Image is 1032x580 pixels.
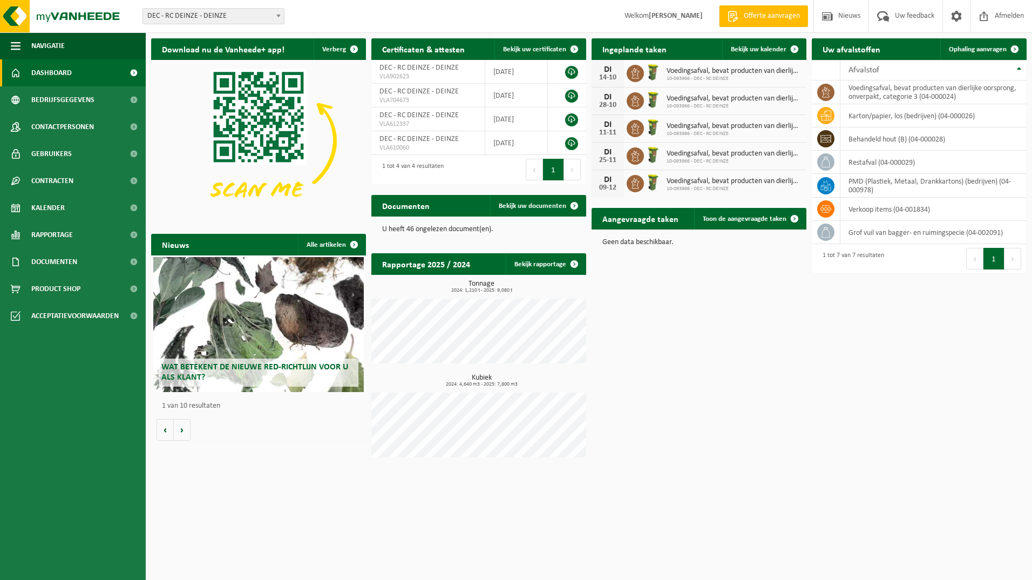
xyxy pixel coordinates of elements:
h2: Nieuws [151,234,200,255]
span: 10-093966 - DEC - RC DEINZE [667,186,801,192]
td: behandeld hout (B) (04-000028) [840,127,1027,151]
p: 1 van 10 resultaten [162,402,361,410]
div: DI [597,120,619,129]
span: VLA704673 [379,96,477,105]
span: Afvalstof [848,66,879,75]
span: VLA610060 [379,144,477,152]
h2: Ingeplande taken [592,38,677,59]
span: DEC - RC DEINZE - DEINZE [379,135,459,143]
a: Ophaling aanvragen [940,38,1026,60]
span: Ophaling aanvragen [949,46,1007,53]
div: 28-10 [597,102,619,109]
div: 1 tot 7 van 7 resultaten [817,247,884,271]
div: 1 tot 4 van 4 resultaten [377,158,444,181]
span: Bekijk uw documenten [499,203,566,210]
span: Contactpersonen [31,113,94,140]
img: WB-0060-HPE-GN-50 [644,146,662,164]
h3: Kubiek [377,374,586,387]
h2: Rapportage 2025 / 2024 [371,253,481,274]
div: 25-11 [597,157,619,164]
h2: Certificaten & attesten [371,38,476,59]
span: Dashboard [31,59,72,86]
span: Kalender [31,194,65,221]
a: Bekijk uw certificaten [494,38,585,60]
span: Contracten [31,167,73,194]
span: DEC - RC DEINZE - DEINZE [142,8,284,24]
span: Gebruikers [31,140,72,167]
button: 1 [543,159,564,180]
div: 14-10 [597,74,619,82]
span: VLA902623 [379,72,477,81]
button: Vorige [157,419,174,441]
span: VLA612337 [379,120,477,129]
span: Bekijk uw kalender [731,46,786,53]
h2: Uw afvalstoffen [812,38,891,59]
div: DI [597,176,619,184]
span: Verberg [322,46,346,53]
h3: Tonnage [377,280,586,293]
h2: Aangevraagde taken [592,208,689,229]
td: PMD (Plastiek, Metaal, Drankkartons) (bedrijven) (04-000978) [840,174,1027,198]
a: Bekijk uw documenten [490,195,585,217]
span: DEC - RC DEINZE - DEINZE [379,87,459,96]
button: Next [564,159,581,180]
img: Download de VHEPlus App [151,60,366,221]
span: Voedingsafval, bevat producten van dierlijke oorsprong, onverpakt, categorie 3 [667,67,801,76]
td: [DATE] [485,84,548,107]
button: 1 [983,248,1004,269]
span: Offerte aanvragen [741,11,803,22]
span: DEC - RC DEINZE - DEINZE [379,111,459,119]
span: 2024: 1,210 t - 2025: 9,080 t [377,288,586,293]
button: Previous [966,248,983,269]
button: Verberg [314,38,365,60]
p: U heeft 46 ongelezen document(en). [382,226,575,233]
div: DI [597,93,619,102]
div: 09-12 [597,184,619,192]
img: WB-0060-HPE-GN-50 [644,63,662,82]
a: Alle artikelen [298,234,365,255]
h2: Download nu de Vanheede+ app! [151,38,295,59]
div: DI [597,65,619,74]
img: WB-0060-HPE-GN-50 [644,91,662,109]
span: 2024: 4,640 m3 - 2025: 7,800 m3 [377,382,586,387]
span: 10-093966 - DEC - RC DEINZE [667,158,801,165]
span: Voedingsafval, bevat producten van dierlijke oorsprong, onverpakt, categorie 3 [667,95,801,103]
button: Previous [526,159,543,180]
td: [DATE] [485,107,548,131]
span: Documenten [31,248,77,275]
button: Next [1004,248,1021,269]
td: karton/papier, los (bedrijven) (04-000026) [840,104,1027,127]
td: restafval (04-000029) [840,151,1027,174]
a: Bekijk rapportage [506,253,585,275]
td: [DATE] [485,131,548,155]
strong: [PERSON_NAME] [649,12,703,20]
span: Voedingsafval, bevat producten van dierlijke oorsprong, onverpakt, categorie 3 [667,177,801,186]
a: Bekijk uw kalender [722,38,805,60]
span: DEC - RC DEINZE - DEINZE [379,64,459,72]
img: WB-0060-HPE-GN-50 [644,173,662,192]
td: voedingsafval, bevat producten van dierlijke oorsprong, onverpakt, categorie 3 (04-000024) [840,80,1027,104]
span: Toon de aangevraagde taken [703,215,786,222]
p: Geen data beschikbaar. [602,239,796,246]
td: [DATE] [485,60,548,84]
td: verkoop items (04-001834) [840,198,1027,221]
span: DEC - RC DEINZE - DEINZE [143,9,284,24]
div: 11-11 [597,129,619,137]
span: Bekijk uw certificaten [503,46,566,53]
span: 10-093966 - DEC - RC DEINZE [667,103,801,110]
span: Product Shop [31,275,80,302]
span: Rapportage [31,221,73,248]
a: Wat betekent de nieuwe RED-richtlijn voor u als klant? [153,257,364,392]
h2: Documenten [371,195,440,216]
span: 10-093966 - DEC - RC DEINZE [667,76,801,82]
img: WB-0060-HPE-GN-50 [644,118,662,137]
div: DI [597,148,619,157]
span: Voedingsafval, bevat producten van dierlijke oorsprong, onverpakt, categorie 3 [667,122,801,131]
span: Bedrijfsgegevens [31,86,94,113]
span: Wat betekent de nieuwe RED-richtlijn voor u als klant? [161,363,348,382]
a: Toon de aangevraagde taken [694,208,805,230]
button: Volgende [174,419,191,441]
span: Acceptatievoorwaarden [31,302,119,329]
span: Navigatie [31,32,65,59]
td: grof vuil van bagger- en ruimingspecie (04-002091) [840,221,1027,244]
